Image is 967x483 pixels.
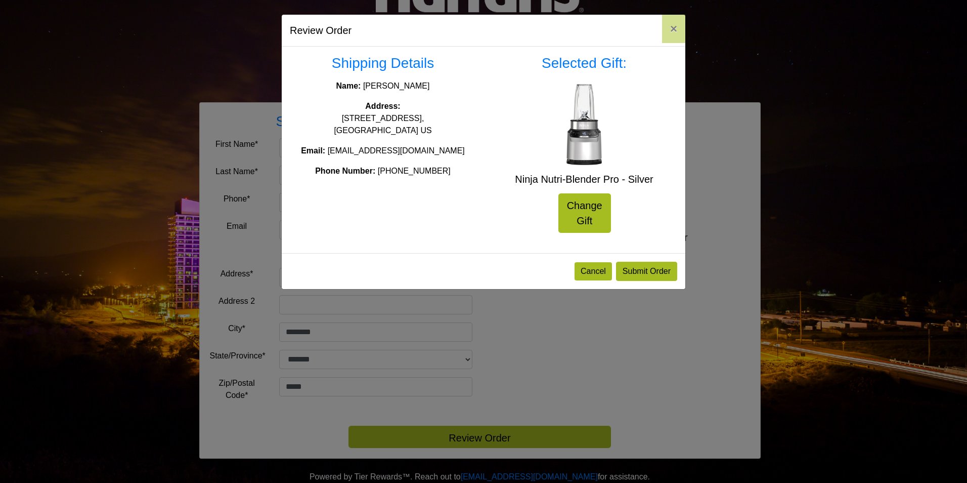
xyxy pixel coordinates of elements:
span: [PHONE_NUMBER] [378,167,451,175]
span: [PERSON_NAME] [363,82,430,90]
h5: Ninja Nutri-Blender Pro - Silver [491,173,677,185]
h3: Selected Gift: [491,55,677,72]
strong: Address: [365,102,400,110]
strong: Phone Number: [315,167,375,175]
span: [EMAIL_ADDRESS][DOMAIN_NAME] [328,146,465,155]
span: [STREET_ADDRESS], [GEOGRAPHIC_DATA] US [334,114,431,135]
button: Close [662,15,685,43]
h5: Review Order [290,23,351,38]
strong: Name: [336,82,361,90]
span: × [670,22,677,35]
strong: Email: [301,146,325,155]
button: Cancel [575,262,612,280]
h3: Shipping Details [290,55,476,72]
img: Ninja Nutri-Blender Pro - Silver [544,84,625,165]
a: Change Gift [558,193,611,233]
button: Submit Order [616,262,677,281]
